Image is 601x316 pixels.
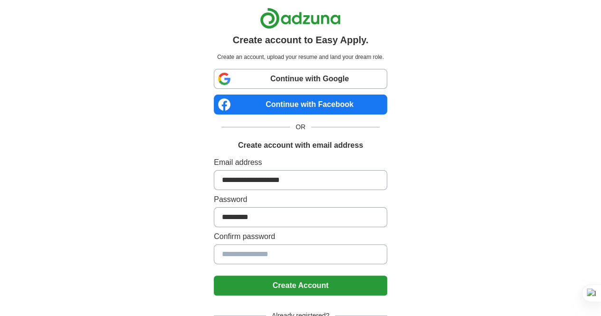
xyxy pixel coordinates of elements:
[214,231,387,242] label: Confirm password
[214,95,387,115] a: Continue with Facebook
[260,8,341,29] img: Adzuna logo
[233,33,369,47] h1: Create account to Easy Apply.
[216,53,385,61] p: Create an account, upload your resume and land your dream role.
[290,122,311,132] span: OR
[214,194,387,205] label: Password
[214,157,387,168] label: Email address
[214,69,387,89] a: Continue with Google
[238,140,363,151] h1: Create account with email address
[214,276,387,296] button: Create Account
